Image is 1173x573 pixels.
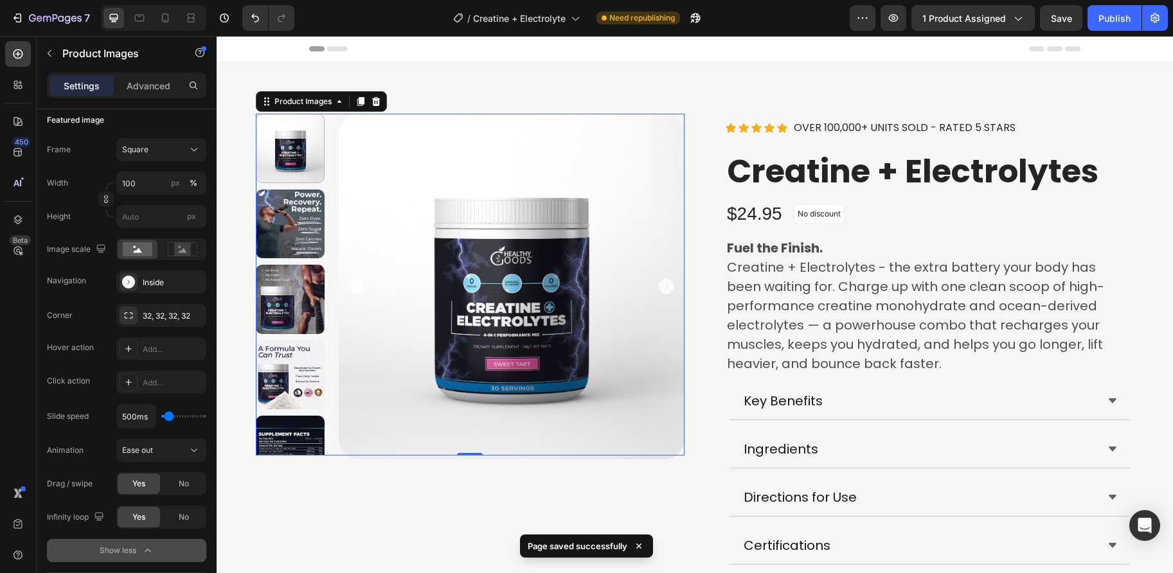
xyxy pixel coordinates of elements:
[62,46,172,61] p: Product Images
[127,79,170,93] p: Advanced
[47,114,104,126] div: Featured image
[122,144,148,155] span: Square
[47,310,73,321] div: Corner
[47,177,68,189] label: Width
[187,211,196,221] span: px
[527,353,606,376] p: Key Benefits
[47,375,90,387] div: Click action
[55,60,118,71] div: Product Images
[116,205,206,228] input: px
[47,275,86,286] div: Navigation
[581,172,624,184] p: No discount
[47,445,84,456] div: Animation
[527,450,640,473] p: Directions for Use
[116,439,206,462] button: Ease out
[132,511,145,523] span: Yes
[242,5,294,31] div: Undo/Redo
[179,511,189,523] span: No
[186,175,201,191] button: px
[179,478,189,489] span: No
[47,509,107,526] div: Infinity loop
[116,172,206,195] input: px%
[5,5,96,31] button: 7
[510,222,916,337] p: Creatine + Electrolytes - the extra battery your body has been waiting for. Charge up with one cl...
[509,165,567,191] div: $24.95
[47,478,93,489] div: Drag / swipe
[64,79,100,93] p: Settings
[47,241,109,258] div: Image scale
[190,177,197,189] div: %
[609,12,675,24] span: Need republishing
[922,12,1006,25] span: 1 product assigned
[1051,13,1072,24] span: Save
[84,10,90,26] p: 7
[132,478,145,489] span: Yes
[47,144,71,155] label: Frame
[143,344,203,355] div: Add...
[143,310,203,322] div: 32, 32, 32, 32
[442,243,458,258] button: Carousel Next Arrow
[217,36,1173,573] iframe: To enrich screen reader interactions, please activate Accessibility in Grammarly extension settings
[509,116,917,154] h1: Creatine + Electrolytes
[171,177,180,189] div: px
[100,544,154,557] div: Show less
[116,138,206,161] button: Square
[911,5,1035,31] button: 1 product assigned
[143,377,203,389] div: Add...
[143,277,203,288] div: Inside
[527,401,602,425] p: Ingredients
[1129,510,1160,541] div: Open Intercom Messenger
[528,540,627,552] p: Page saved successfully
[10,235,31,245] div: Beta
[12,137,31,147] div: 450
[1098,12,1131,25] div: Publish
[467,12,470,25] span: /
[47,342,94,353] div: Hover action
[47,410,89,422] div: Slide speed
[510,203,606,221] strong: Fuel the Finish.
[1040,5,1082,31] button: Save
[122,445,153,455] span: Ease out
[168,175,183,191] button: %
[577,83,799,101] p: OVER 100,000+ UNITS SOLD - RATED 5 STARS
[1088,5,1142,31] button: Publish
[527,498,614,521] p: Certifications
[47,211,71,222] label: Height
[117,405,156,428] input: Auto
[473,12,566,25] span: Creatine + Electrolyte
[47,539,206,562] button: Show less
